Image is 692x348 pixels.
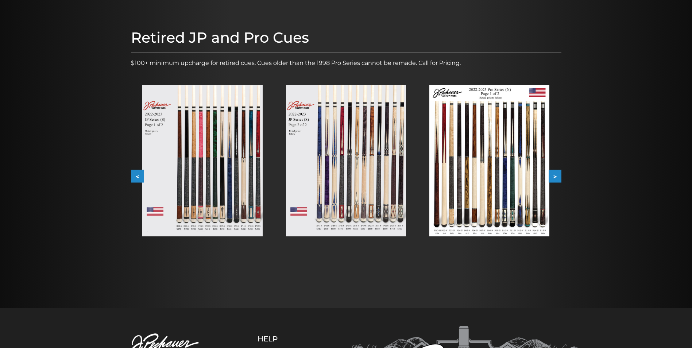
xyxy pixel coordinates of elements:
button: > [549,170,561,183]
p: $100+ minimum upcharge for retired cues. Cues older than the 1998 Pro Series cannot be remade. Ca... [131,59,561,67]
button: < [131,170,144,183]
h1: Retired JP and Pro Cues [131,29,561,46]
h5: Help [258,335,314,343]
div: Carousel Navigation [131,170,561,183]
